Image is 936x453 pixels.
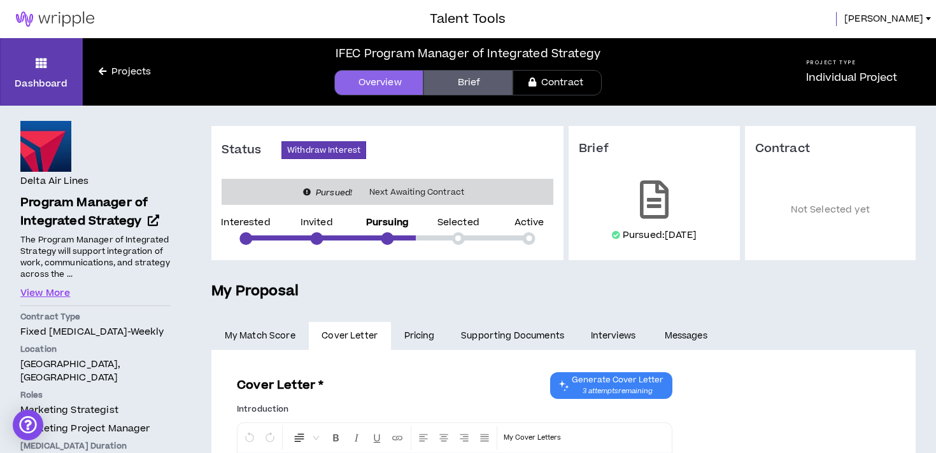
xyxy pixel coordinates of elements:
[514,218,544,227] p: Active
[651,322,723,350] a: Messages
[83,65,167,79] a: Projects
[572,386,663,396] span: 3 attempts remaining
[500,426,565,450] button: Template
[20,194,148,230] span: Program Manager of Integrated Strategy
[15,77,67,90] p: Dashboard
[20,174,89,188] h4: Delta Air Lines
[448,322,577,350] a: Supporting Documents
[20,344,171,355] p: Location
[430,10,506,29] h3: Talent Tools
[513,70,602,95] a: Contract
[437,218,479,227] p: Selected
[806,70,898,85] p: Individual Project
[362,186,472,199] span: Next Awaiting Contract
[434,426,453,450] button: Center Align
[366,218,409,227] p: Pursuing
[504,431,561,444] p: My Cover Letters
[20,325,164,338] span: Fixed [MEDICAL_DATA] - weekly
[222,143,281,158] h3: Status
[211,322,309,350] a: My Match Score
[414,426,433,450] button: Left Align
[211,281,916,302] h5: My Proposal
[336,45,600,62] div: IFEC Program Manager of Integrated Strategy
[806,59,898,67] h5: Project Type
[423,70,513,95] a: Brief
[455,426,474,450] button: Right Align
[367,426,386,450] button: Format Underline
[20,358,171,384] p: [GEOGRAPHIC_DATA], [GEOGRAPHIC_DATA]
[20,440,171,452] p: [MEDICAL_DATA] Duration
[579,141,730,157] h3: Brief
[755,141,906,157] h3: Contract
[755,176,906,245] p: Not Selected yet
[572,375,663,385] span: Generate Cover Letter
[20,422,150,435] span: Marketing Project Manager
[240,426,259,450] button: Undo
[316,187,352,199] i: Pursued!
[20,194,171,231] a: Program Manager of Integrated Strategy
[281,141,366,159] button: Withdraw Interest
[391,322,448,350] a: Pricing
[221,218,270,227] p: Interested
[623,229,697,242] p: Pursued: [DATE]
[260,426,280,450] button: Redo
[844,12,923,26] span: [PERSON_NAME]
[301,218,333,227] p: Invited
[578,322,651,350] a: Interviews
[20,389,171,401] p: Roles
[20,286,70,300] button: View More
[334,70,423,95] a: Overview
[20,403,118,417] span: Marketing Strategist
[20,311,171,323] p: Contract Type
[475,426,494,450] button: Justify Align
[388,426,407,450] button: Insert Link
[322,329,378,343] span: Cover Letter
[20,233,171,281] p: The Program Manager of Integrated Strategy will support integration of work, communications, and ...
[237,377,324,394] h3: Cover Letter *
[327,426,346,450] button: Format Bold
[237,399,288,419] label: Introduction
[13,410,43,440] div: Open Intercom Messenger
[347,426,366,450] button: Format Italics
[550,372,672,399] button: Chat GPT Cover Letter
